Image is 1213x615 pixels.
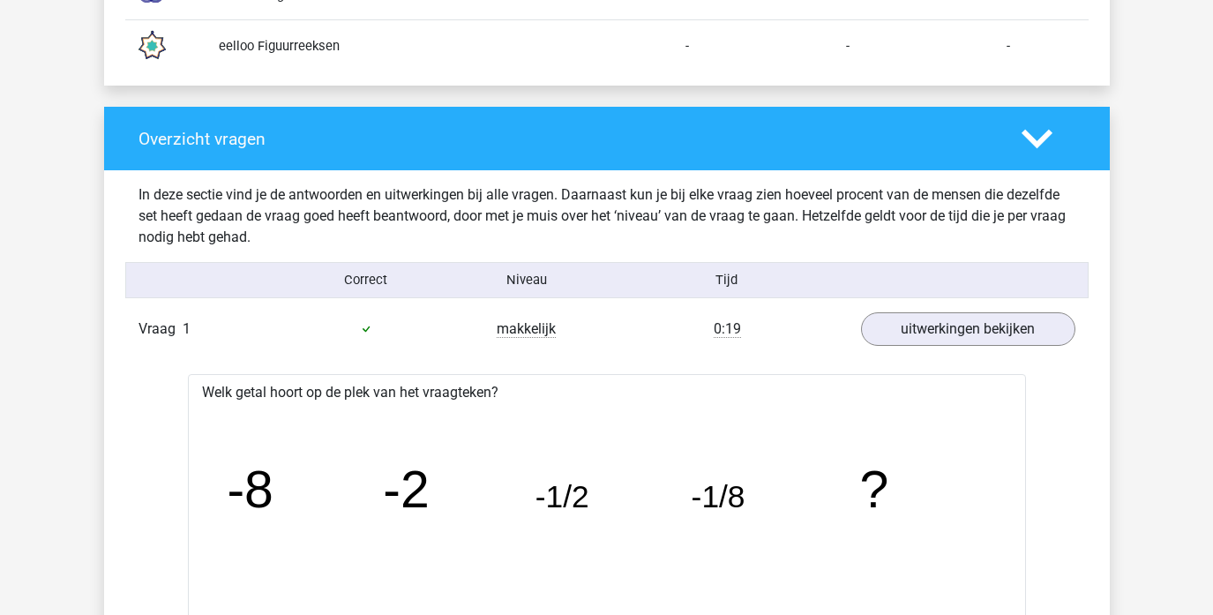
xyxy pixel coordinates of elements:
[606,270,847,289] div: Tijd
[139,129,995,149] h4: Overzicht vragen
[767,36,928,56] div: -
[692,479,745,514] tspan: -1/8
[286,270,446,289] div: Correct
[129,24,173,68] img: figure_sequences.119d9c38ed9f.svg
[125,184,1089,248] div: In deze sectie vind je de antwoorden en uitwerkingen bij alle vragen. Daarnaast kun je bij elke v...
[861,312,1075,346] a: uitwerkingen bekijken
[535,479,589,514] tspan: -1/2
[227,461,273,519] tspan: -8
[861,461,890,519] tspan: ?
[139,319,183,340] span: Vraag
[446,270,607,289] div: Niveau
[497,320,556,338] span: makkelijk
[928,36,1089,56] div: -
[206,36,607,56] div: eelloo Figuurreeksen
[183,320,191,337] span: 1
[383,461,430,519] tspan: -2
[714,320,741,338] span: 0:19
[607,36,767,56] div: -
